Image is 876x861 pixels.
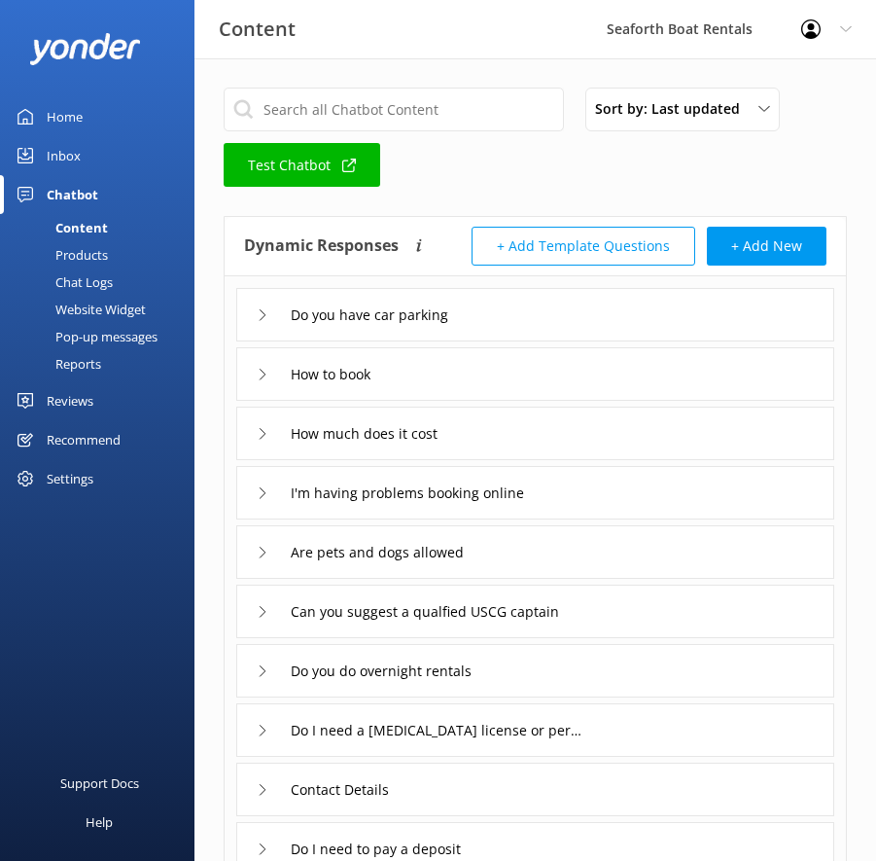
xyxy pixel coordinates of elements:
div: Home [47,97,83,136]
h3: Content [219,14,296,45]
div: Content [12,214,108,241]
div: Website Widget [12,296,146,323]
div: Chat Logs [12,269,113,296]
h4: Dynamic Responses [244,227,399,266]
a: Pop-up messages [12,323,194,350]
div: Recommend [47,420,121,459]
button: + Add Template Questions [472,227,695,266]
a: Content [12,214,194,241]
a: Products [12,241,194,269]
div: Help [86,803,113,842]
div: Products [12,241,108,269]
div: Inbox [47,136,81,175]
div: Chatbot [47,175,98,214]
button: + Add New [707,227,826,266]
div: Settings [47,459,93,498]
a: Reports [12,350,194,377]
div: Support Docs [60,764,139,803]
a: Website Widget [12,296,194,323]
div: Reports [12,350,101,377]
div: Reviews [47,381,93,420]
div: Pop-up messages [12,323,158,350]
a: Test Chatbot [224,143,380,187]
a: Chat Logs [12,269,194,296]
input: Search all Chatbot Content [224,88,564,131]
img: yonder-white-logo.png [29,33,141,65]
span: Sort by: Last updated [595,98,752,120]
